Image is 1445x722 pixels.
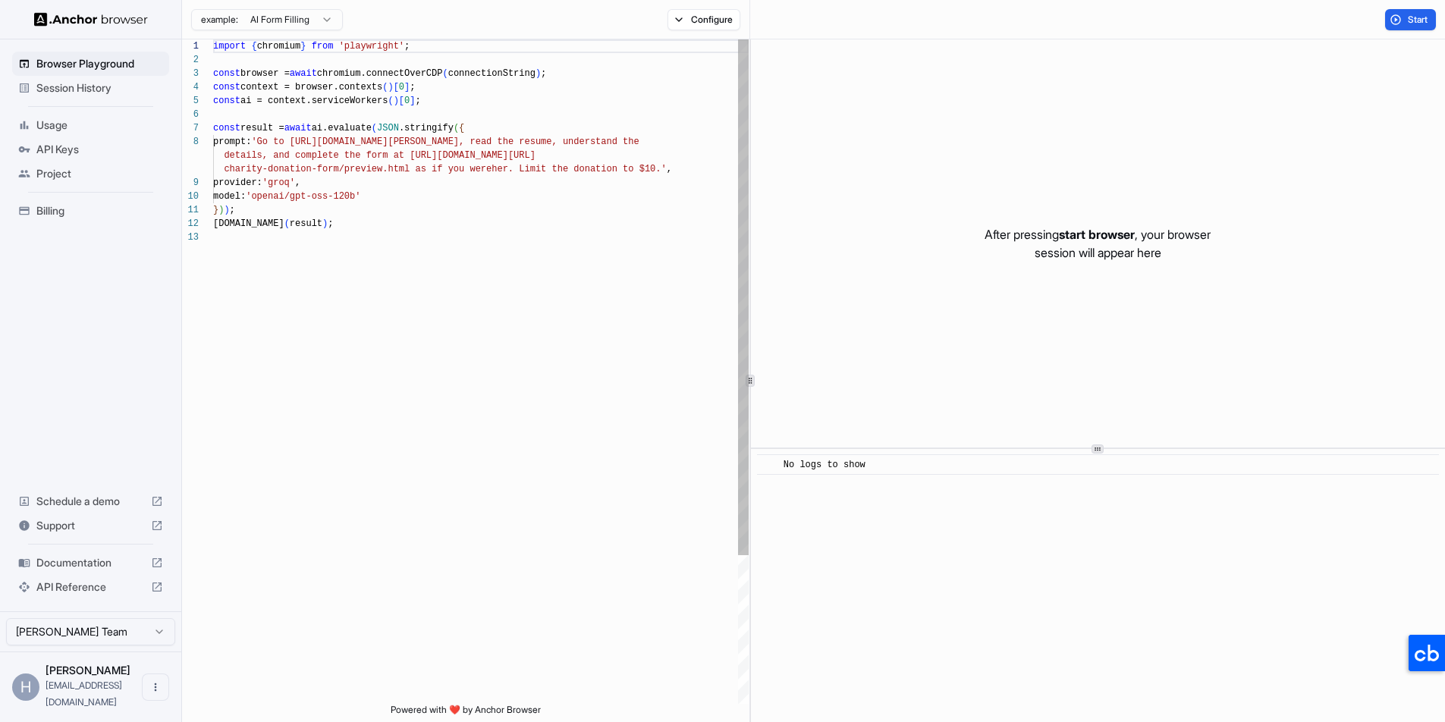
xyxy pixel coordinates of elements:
[312,41,334,52] span: from
[251,137,480,147] span: 'Go to [URL][DOMAIN_NAME][PERSON_NAME], re
[246,191,360,202] span: 'openai/gpt-oss-120b'
[213,41,246,52] span: import
[339,41,404,52] span: 'playwright'
[12,113,169,137] div: Usage
[213,96,240,106] span: const
[394,82,399,93] span: [
[765,457,772,472] span: ​
[213,123,240,133] span: const
[182,53,199,67] div: 2
[257,41,301,52] span: chromium
[448,68,536,79] span: connectionString
[182,231,199,244] div: 13
[481,137,639,147] span: ad the resume, understand the
[251,41,256,52] span: {
[182,217,199,231] div: 12
[224,205,229,215] span: )
[1408,14,1429,26] span: Start
[541,68,546,79] span: ;
[12,575,169,599] div: API Reference
[437,150,536,161] span: [DOMAIN_NAME][URL]
[12,52,169,76] div: Browser Playground
[36,166,163,181] span: Project
[388,82,393,93] span: )
[182,203,199,217] div: 11
[12,199,169,223] div: Billing
[182,67,199,80] div: 3
[442,68,448,79] span: (
[668,9,741,30] button: Configure
[372,123,377,133] span: (
[312,123,372,133] span: ai.evaluate
[142,673,169,701] button: Open menu
[182,94,199,108] div: 5
[12,673,39,701] div: H
[667,164,672,174] span: ,
[290,218,322,229] span: result
[328,218,333,229] span: ;
[240,68,290,79] span: browser =
[182,121,199,135] div: 7
[295,177,300,188] span: ,
[410,96,415,106] span: ]
[404,96,410,106] span: 0
[12,489,169,513] div: Schedule a demo
[12,162,169,186] div: Project
[36,494,145,509] span: Schedule a demo
[46,680,122,708] span: hung@zalos.io
[262,177,295,188] span: 'groq'
[290,68,317,79] span: await
[377,123,399,133] span: JSON
[399,82,404,93] span: 0
[230,205,235,215] span: ;
[36,555,145,570] span: Documentation
[300,41,306,52] span: }
[36,518,145,533] span: Support
[12,76,169,100] div: Session History
[492,164,666,174] span: her. Limit the donation to $10.'
[784,460,865,470] span: No logs to show
[284,218,290,229] span: (
[12,551,169,575] div: Documentation
[182,80,199,94] div: 4
[12,513,169,538] div: Support
[459,123,464,133] span: {
[404,41,410,52] span: ;
[218,205,224,215] span: )
[404,82,410,93] span: ]
[317,68,443,79] span: chromium.connectOverCDP
[36,579,145,595] span: API Reference
[224,150,437,161] span: details, and complete the form at [URL]
[1385,9,1436,30] button: Start
[36,118,163,133] span: Usage
[36,203,163,218] span: Billing
[182,39,199,53] div: 1
[182,108,199,121] div: 6
[182,135,199,149] div: 8
[322,218,328,229] span: )
[415,96,420,106] span: ;
[12,137,169,162] div: API Keys
[36,142,163,157] span: API Keys
[213,191,246,202] span: model:
[224,164,492,174] span: charity-donation-form/preview.html as if you were
[454,123,459,133] span: (
[182,190,199,203] div: 10
[388,96,393,106] span: (
[240,96,388,106] span: ai = context.serviceWorkers
[240,123,284,133] span: result =
[985,225,1211,262] p: After pressing , your browser session will appear here
[182,176,199,190] div: 9
[201,14,238,26] span: example:
[391,704,541,722] span: Powered with ❤️ by Anchor Browser
[410,82,415,93] span: ;
[213,68,240,79] span: const
[394,96,399,106] span: )
[213,137,251,147] span: prompt:
[536,68,541,79] span: )
[399,96,404,106] span: [
[399,123,454,133] span: .stringify
[382,82,388,93] span: (
[213,177,262,188] span: provider:
[36,56,163,71] span: Browser Playground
